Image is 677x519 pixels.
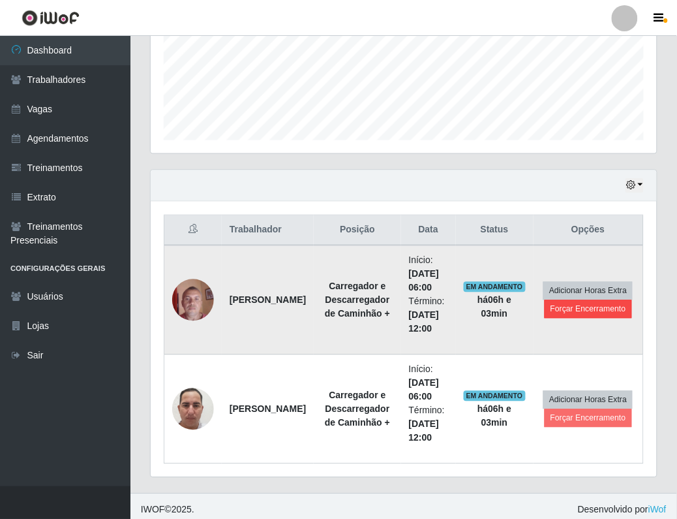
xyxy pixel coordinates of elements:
img: 1747863259410.jpeg [172,363,214,456]
strong: há 06 h e 03 min [477,404,511,428]
button: Adicionar Horas Extra [543,282,633,300]
span: Desenvolvido por [578,503,667,517]
time: [DATE] 12:00 [409,310,439,334]
span: EM ANDAMENTO [464,391,526,401]
time: [DATE] 06:00 [409,269,439,293]
span: IWOF [141,505,165,515]
strong: [PERSON_NAME] [230,404,306,415]
th: Trabalhador [222,215,314,246]
span: © 2025 . [141,503,194,517]
time: [DATE] 12:00 [409,419,439,443]
li: Início: [409,363,448,404]
time: [DATE] 06:00 [409,378,439,402]
th: Data [401,215,456,246]
span: EM ANDAMENTO [464,282,526,292]
li: Início: [409,254,448,295]
strong: Carregador e Descarregador de Caminhão + [325,390,390,428]
img: CoreUI Logo [22,10,80,26]
a: iWof [648,505,667,515]
li: Término: [409,295,448,336]
strong: há 06 h e 03 min [477,295,511,319]
li: Término: [409,404,448,445]
strong: [PERSON_NAME] [230,295,306,306]
strong: Carregador e Descarregador de Caminhão + [325,281,390,319]
th: Opções [534,215,644,246]
button: Adicionar Horas Extra [543,391,633,409]
button: Forçar Encerramento [545,300,632,319]
button: Forçar Encerramento [545,409,632,428]
th: Status [456,215,534,246]
th: Posição [314,215,400,246]
img: 1691765231856.jpeg [172,272,214,328]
